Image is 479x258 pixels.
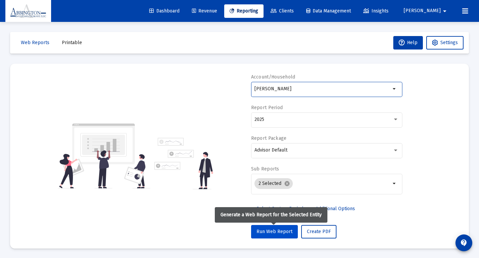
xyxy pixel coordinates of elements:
[230,8,258,14] span: Reporting
[271,8,294,14] span: Clients
[316,206,355,212] span: Additional Options
[251,225,298,238] button: Run Web Report
[440,40,458,45] span: Settings
[426,36,464,50] button: Settings
[391,180,399,188] mat-icon: arrow_drop_down
[404,8,441,14] span: [PERSON_NAME]
[284,181,290,187] mat-icon: cancel
[251,74,295,80] label: Account/Household
[396,4,457,18] button: [PERSON_NAME]
[460,239,468,247] mat-icon: contact_support
[254,178,293,189] mat-chip: 2 Selected
[256,229,292,234] span: Run Web Report
[224,4,264,18] a: Reporting
[441,4,449,18] mat-icon: arrow_drop_down
[251,135,287,141] label: Report Package
[256,206,303,212] span: Select Custom Period
[144,4,185,18] a: Dashboard
[187,4,223,18] a: Revenue
[15,36,55,50] button: Web Reports
[251,166,279,172] label: Sub Reports
[58,123,150,189] img: reporting
[56,36,87,50] button: Printable
[393,36,423,50] button: Help
[306,8,351,14] span: Data Management
[301,225,336,238] button: Create PDF
[149,8,179,14] span: Dashboard
[265,4,299,18] a: Clients
[391,85,399,93] mat-icon: arrow_drop_down
[363,8,389,14] span: Insights
[301,4,356,18] a: Data Management
[154,138,213,189] img: reporting-alt
[254,117,264,122] span: 2025
[254,177,391,190] mat-chip-list: Selection
[192,8,217,14] span: Revenue
[307,229,331,234] span: Create PDF
[21,40,49,45] span: Web Reports
[254,147,287,153] span: Advisor Default
[251,105,283,110] label: Report Period
[62,40,82,45] span: Printable
[10,4,46,18] img: Dashboard
[254,86,391,92] input: Search or select an account or household
[358,4,394,18] a: Insights
[399,40,417,45] span: Help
